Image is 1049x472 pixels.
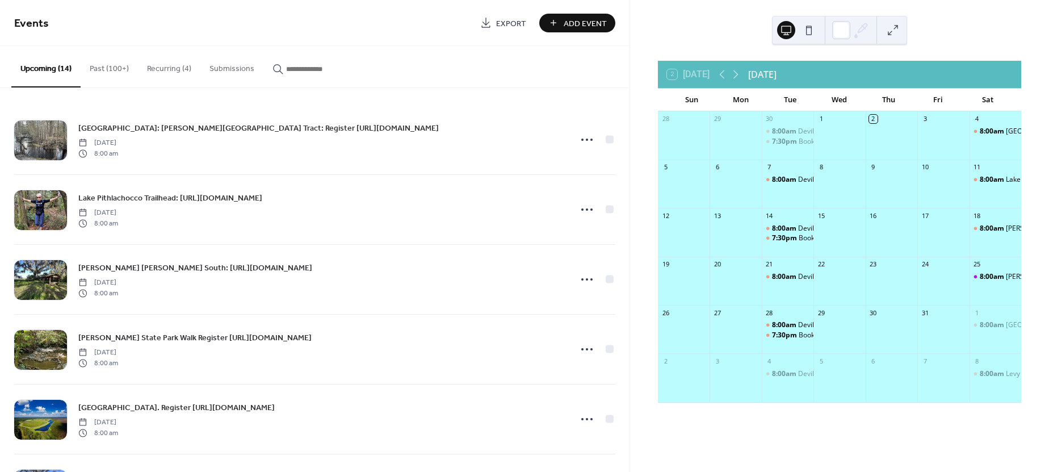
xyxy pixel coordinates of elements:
div: 23 [869,260,878,269]
div: 29 [817,308,825,317]
span: 8:00am [772,224,798,233]
div: 1 [973,308,981,317]
button: Recurring (4) [138,46,200,86]
span: Events [14,12,49,35]
div: 6 [713,163,721,172]
div: 3 [713,357,721,365]
div: Book Club- The Wealth That Money Cannot Buy by Robin Sharma. Register: https://SacredSummit.as.me... [762,233,813,243]
div: Devil's Millhopper Stairs and Loop Trail: https://SacredSummit.as.me/?appointmentType=53146936 [762,272,813,282]
span: 8:00am [980,369,1006,379]
div: Sweetwater Wetlands Park. Register https://SacredSummit.as.me/?appointmentType=71007588 [970,320,1021,330]
a: Export [472,14,535,32]
span: 7:30pm [772,331,799,340]
div: 28 [765,308,774,317]
div: 4 [973,115,981,123]
a: [GEOGRAPHIC_DATA]. Register [URL][DOMAIN_NAME] [78,401,275,414]
div: [DATE] [748,68,777,81]
div: Devil's Millhopper Stairs and Loop Trail: https://SacredSummit.as.me/?appointmentType=53146936 [762,175,813,185]
div: 3 [921,115,929,123]
div: 1 [817,115,825,123]
div: 26 [661,308,670,317]
div: Wed [815,89,864,111]
div: Sun [667,89,716,111]
div: Tue [766,89,815,111]
div: Devil's Millhopper Stairs and Loop Trail: [URL][DOMAIN_NAME] [798,224,997,233]
div: 11 [973,163,981,172]
div: Mon [716,89,766,111]
span: 8:00am [772,127,798,136]
span: [GEOGRAPHIC_DATA]. Register [URL][DOMAIN_NAME] [78,402,275,414]
div: 15 [817,211,825,220]
span: Lake Pithlachocco Trailhead: [URL][DOMAIN_NAME] [78,193,262,204]
div: 21 [765,260,774,269]
button: Add Event [539,14,615,32]
div: O'Leno State Park Walk Register https://SacredSummit.as.me/olenopark [970,272,1021,282]
span: 8:00am [980,127,1006,136]
div: Devil's Millhopper Stairs and Loop Trail: https://SacredSummit.as.me/?appointmentType=53146936 [762,127,813,136]
span: 8:00 am [78,148,118,158]
span: [GEOGRAPHIC_DATA]: [PERSON_NAME][GEOGRAPHIC_DATA] Tract: Register [URL][DOMAIN_NAME] [78,123,439,135]
div: 12 [661,211,670,220]
div: Sat [963,89,1012,111]
span: 8:00am [772,175,798,185]
div: 25 [973,260,981,269]
span: [DATE] [78,208,118,218]
button: Upcoming (14) [11,46,81,87]
div: Fri [913,89,963,111]
div: Book Club- The Wealth That Money Cannot Buy by Robin Sharma. Register: https://SacredSummit.as.me... [762,331,813,340]
div: 7 [765,163,774,172]
div: 17 [921,211,929,220]
span: Export [496,18,526,30]
div: 4 [765,357,774,365]
span: 8:00am [980,272,1006,282]
span: [DATE] [78,138,118,148]
span: [DATE] [78,348,118,358]
a: [PERSON_NAME] State Park Walk Register [URL][DOMAIN_NAME] [78,331,312,344]
div: 28 [661,115,670,123]
span: 8:00am [772,369,798,379]
span: 8:00 am [78,288,118,298]
div: 5 [661,163,670,172]
div: 6 [869,357,878,365]
div: 2 [661,357,670,365]
span: 8:00am [772,272,798,282]
div: Devil's Millhopper Stairs and Loop Trail: [URL][DOMAIN_NAME] [798,320,997,330]
div: Thu [864,89,913,111]
div: 10 [921,163,929,172]
div: 19 [661,260,670,269]
div: Levy Loop Trail: https://SacredSummit.as.me/?appointmentType=56617882 [970,369,1021,379]
div: Devil's Millhopper Stairs and Loop Trail: [URL][DOMAIN_NAME] [798,369,997,379]
span: 7:30pm [772,233,799,243]
div: Devil's Millhopper Stairs and Loop Trail: https://SacredSummit.as.me/?appointmentType=53146936 [762,369,813,379]
div: Book Club- The Wealth That Money Cannot Buy by Robin Sharma. Register: https://SacredSummit.as.me... [762,137,813,147]
div: 9 [869,163,878,172]
span: 8:00am [772,320,798,330]
a: Lake Pithlachocco Trailhead: [URL][DOMAIN_NAME] [78,191,262,204]
div: Devil's Millhopper Stairs and Loop Trail: [URL][DOMAIN_NAME] [798,175,997,185]
div: Lake Pithlachocco Trailhead: https://SacredSummit.as.me/?appointmentType=58159786 [970,175,1021,185]
span: 8:00 am [78,428,118,438]
div: 16 [869,211,878,220]
div: 14 [765,211,774,220]
span: 8:00 am [78,218,118,228]
span: 8:00am [980,320,1006,330]
div: Barr Hammock South: https://SacredSummit.as.me/?appointmentType=83244502 [970,224,1021,233]
div: 8 [817,163,825,172]
div: 27 [713,308,721,317]
span: [PERSON_NAME] State Park Walk Register [URL][DOMAIN_NAME] [78,332,312,344]
div: 30 [869,308,878,317]
span: Add Event [564,18,607,30]
button: Past (100+) [81,46,138,86]
span: [DATE] [78,417,118,428]
span: 8:00am [980,175,1006,185]
div: 18 [973,211,981,220]
span: [DATE] [78,278,118,288]
div: Devil's Millhopper Stairs and Loop Trail: [URL][DOMAIN_NAME] [798,272,997,282]
div: Devil's Millhopper Stairs and Loop Trail: https://SacredSummit.as.me/?appointmentType=53146936 [762,224,813,233]
div: Devil's Millhopper Stairs and Loop Trail: https://SacredSummit.as.me/?appointmentType=53146936 [762,320,813,330]
div: 29 [713,115,721,123]
span: 7:30pm [772,137,799,147]
span: [PERSON_NAME] [PERSON_NAME] South: [URL][DOMAIN_NAME] [78,262,312,274]
div: Devil's Millhopper Stairs and Loop Trail: [URL][DOMAIN_NAME] [798,127,997,136]
div: 13 [713,211,721,220]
